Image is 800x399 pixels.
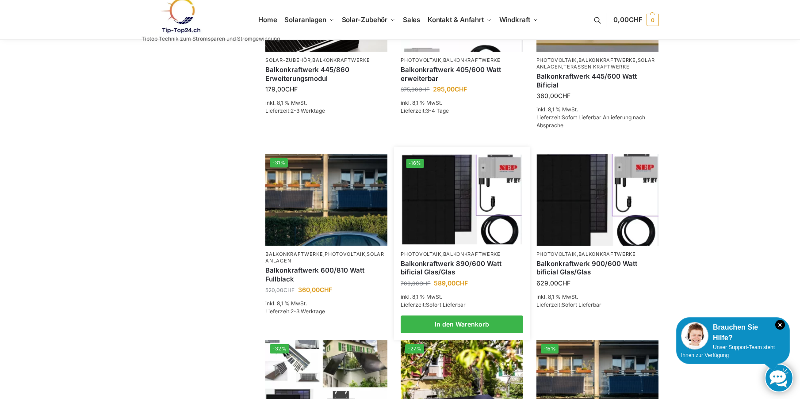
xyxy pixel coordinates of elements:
[283,287,295,293] span: CHF
[455,85,467,93] span: CHF
[536,72,658,89] a: Balkonkraftwerk 445/600 Watt Bificial
[401,251,441,257] a: Photovoltaik
[536,301,601,308] span: Lieferzeit:
[401,259,523,277] a: Balkonkraftwerk 890/600 Watt bificial Glas/Glas
[536,293,658,301] p: inkl. 8,1 % MwSt.
[265,251,323,257] a: Balkonkraftwerke
[558,279,570,287] span: CHF
[401,86,429,93] bdi: 375,00
[401,301,466,308] span: Lieferzeit:
[536,251,577,257] a: Photovoltaik
[320,286,332,293] span: CHF
[536,106,658,114] p: inkl. 8,1 % MwSt.
[681,322,785,343] div: Brauchen Sie Hilfe?
[578,57,636,63] a: Balkonkraftwerke
[298,286,332,293] bdi: 360,00
[325,251,365,257] a: Photovoltaik
[647,14,659,26] span: 0
[265,154,387,245] img: 2 Balkonkraftwerke
[401,107,449,114] span: Lieferzeit:
[558,92,570,99] span: CHF
[265,287,295,293] bdi: 520,00
[536,279,570,287] bdi: 629,00
[443,57,501,63] a: Balkonkraftwerke
[426,301,466,308] span: Sofort Lieferbar
[578,251,636,257] a: Balkonkraftwerke
[563,64,629,70] a: Terassen Kraftwerke
[312,57,370,63] a: Balkonkraftwerke
[629,15,643,24] span: CHF
[265,65,387,83] a: Balkonkraftwerk 445/860 Erweiterungsmodul
[284,15,326,24] span: Solaranlagen
[291,107,325,114] span: 2-3 Werktage
[401,65,523,83] a: Balkonkraftwerk 405/600 Watt erweiterbar
[536,92,570,99] bdi: 360,00
[434,279,468,287] bdi: 589,00
[265,266,387,283] a: Balkonkraftwerk 600/810 Watt Fullblack
[426,107,449,114] span: 3-4 Tage
[265,107,325,114] span: Lieferzeit:
[681,344,775,358] span: Unser Support-Team steht Ihnen zur Verfügung
[265,251,387,265] p: , ,
[402,155,522,244] a: -16%Bificiales Hochleistungsmodul
[418,86,429,93] span: CHF
[265,99,387,107] p: inkl. 8,1 % MwSt.
[536,57,577,63] a: Photovoltaik
[291,308,325,315] span: 2-3 Werktage
[499,15,530,24] span: Windkraft
[401,251,523,258] p: ,
[403,15,421,24] span: Sales
[401,315,523,333] a: In den Warenkorb legen: „Balkonkraftwerk 890/600 Watt bificial Glas/Glas“
[536,57,655,70] a: Solaranlagen
[613,7,658,33] a: 0,00CHF 0
[681,322,708,350] img: Customer service
[419,280,430,287] span: CHF
[775,320,785,330] i: Schließen
[402,155,522,244] img: Bificiales Hochleistungsmodul
[562,301,601,308] span: Sofort Lieferbar
[536,251,658,258] p: ,
[401,57,441,63] a: Photovoltaik
[265,85,298,93] bdi: 179,00
[428,15,484,24] span: Kontakt & Anfahrt
[536,259,658,277] a: Balkonkraftwerk 900/600 Watt bificial Glas/Glas
[265,57,310,63] a: Solar-Zubehör
[536,114,645,129] span: Lieferzeit:
[401,57,523,64] p: ,
[456,279,468,287] span: CHF
[401,280,430,287] bdi: 700,00
[265,251,384,264] a: Solaranlagen
[285,85,298,93] span: CHF
[443,251,501,257] a: Balkonkraftwerke
[265,308,325,315] span: Lieferzeit:
[401,293,523,301] p: inkl. 8,1 % MwSt.
[536,114,645,129] span: Sofort Lieferbar Anlieferung nach Absprache
[142,36,280,42] p: Tiptop Technik zum Stromsparen und Stromgewinnung
[401,99,523,107] p: inkl. 8,1 % MwSt.
[536,57,658,71] p: , , ,
[265,57,387,64] p: ,
[265,300,387,308] p: inkl. 8,1 % MwSt.
[265,154,387,245] a: -31%2 Balkonkraftwerke
[342,15,388,24] span: Solar-Zubehör
[433,85,467,93] bdi: 295,00
[613,15,642,24] span: 0,00
[536,154,658,245] img: Bificiales Hochleistungsmodul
